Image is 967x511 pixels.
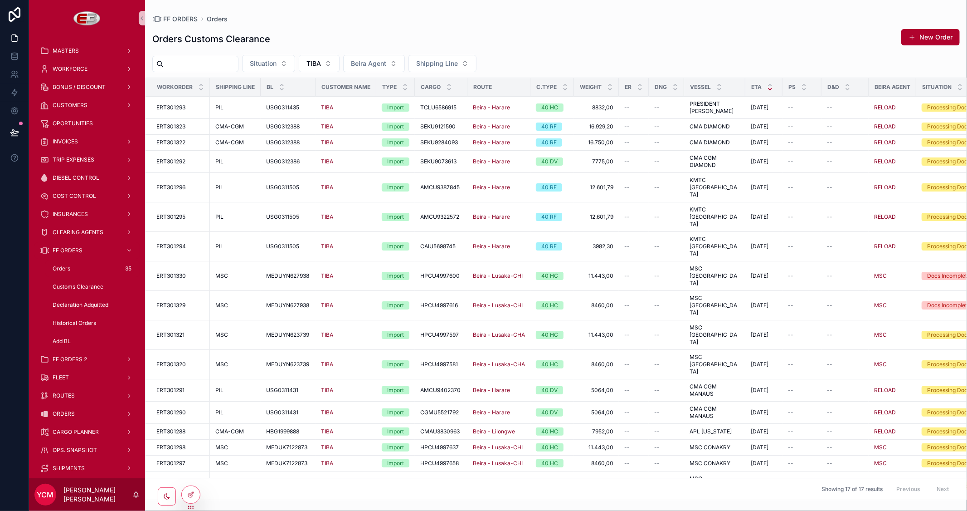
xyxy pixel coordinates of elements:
a: RELOAD [874,104,896,111]
span: ERT301296 [156,184,185,191]
span: RELOAD [874,123,896,130]
a: USG0311505 [266,184,310,191]
a: 40 RF [536,213,569,221]
a: RELOAD [874,184,896,191]
button: Select Button [299,55,340,72]
span: ERT301292 [156,158,185,165]
a: RELOAD [874,243,911,250]
a: PIL [215,243,255,250]
button: Select Button [242,55,295,72]
span: ERT301293 [156,104,185,111]
span: CAIU5698745 [420,243,456,250]
span: -- [654,184,660,191]
a: 7775,00 [579,158,613,165]
span: -- [827,139,832,146]
span: -- [624,123,630,130]
span: Beira Agent [351,59,386,68]
a: KMTC [GEOGRAPHIC_DATA] [690,206,740,228]
a: Import [382,183,409,192]
div: Import [387,157,404,166]
span: PIL [215,243,224,250]
a: TIBA [321,184,371,191]
span: ERT301323 [156,123,185,130]
span: USG0312388 [266,123,300,130]
a: 40 RF [536,138,569,147]
a: RELOAD [874,158,896,165]
a: RELOAD [874,213,896,221]
span: Beira - Harare [473,139,510,146]
a: -- [827,184,863,191]
span: -- [827,213,832,221]
span: PIL [215,213,224,221]
a: USG0311435 [266,104,310,111]
a: 40 RF [536,242,569,251]
span: Orders [207,15,228,24]
span: SEKU9073613 [420,158,457,165]
a: TRIP EXPENSES [34,152,140,168]
span: TIBA [321,158,333,165]
span: -- [788,243,793,250]
a: [DATE] [751,184,777,191]
span: [DATE] [751,243,768,250]
a: PRESIDENT [PERSON_NAME] [690,100,740,115]
a: TIBA [321,158,371,165]
a: ERT301295 [156,213,204,221]
span: AMCU9322572 [420,213,459,221]
span: [DATE] [751,158,768,165]
a: -- [788,139,816,146]
a: ERT301322 [156,139,204,146]
span: CUSTOMERS [53,102,87,109]
a: COST CONTROL [34,188,140,204]
span: TIBA [321,139,333,146]
span: TIBA [321,104,333,111]
a: -- [654,243,679,250]
button: Select Button [343,55,405,72]
a: [DATE] [751,213,777,221]
span: TIBA [321,123,333,130]
a: 16.750,00 [579,139,613,146]
a: [DATE] [751,104,777,111]
a: -- [788,123,816,130]
span: CMA-CGM [215,139,244,146]
span: -- [654,104,660,111]
span: SEKU9121590 [420,123,456,130]
div: scrollable content [29,36,145,478]
span: 16.929,20 [579,123,613,130]
span: RELOAD [874,139,896,146]
span: -- [654,158,660,165]
span: MASTERS [53,47,79,54]
a: -- [654,123,679,130]
a: -- [827,123,863,130]
a: Import [382,103,409,112]
span: USG0311505 [266,184,299,191]
span: -- [624,213,630,221]
span: USG0311435 [266,104,299,111]
span: -- [788,213,793,221]
span: -- [827,104,832,111]
div: Import [387,242,404,251]
a: -- [654,158,679,165]
span: Shipping Line [416,59,458,68]
a: PIL [215,213,255,221]
span: PIL [215,158,224,165]
span: Beira - Harare [473,158,510,165]
a: PIL [215,158,255,165]
a: TIBA [321,184,333,191]
span: [DATE] [751,123,768,130]
a: Beira - Harare [473,184,525,191]
a: AMCU9322572 [420,213,462,221]
a: 12.601,79 [579,184,613,191]
a: -- [827,243,863,250]
a: SEKU9073613 [420,158,462,165]
a: KMTC [GEOGRAPHIC_DATA] [690,177,740,198]
div: 40 RF [541,123,557,131]
span: -- [624,184,630,191]
a: SEKU9121590 [420,123,462,130]
span: ERT301294 [156,243,186,250]
a: Beira - Harare [473,184,510,191]
a: RELOAD [874,158,911,165]
a: Import [382,123,409,131]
